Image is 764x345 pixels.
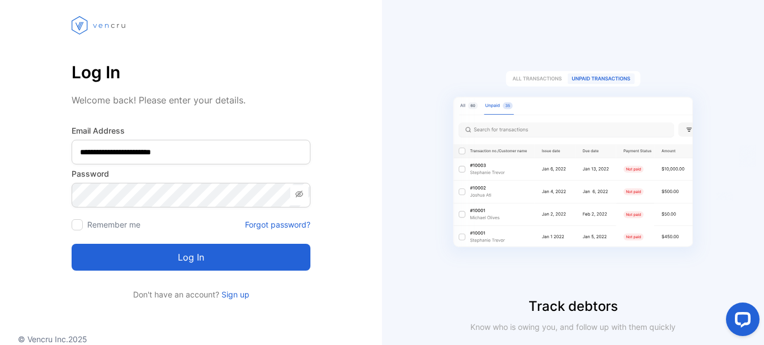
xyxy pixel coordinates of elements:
[245,219,310,230] a: Forgot password?
[717,298,764,345] iframe: LiveChat chat widget
[219,290,249,299] a: Sign up
[433,45,713,296] img: slider image
[72,168,310,179] label: Password
[87,220,140,229] label: Remember me
[72,244,310,271] button: Log in
[382,296,764,316] p: Track debtors
[466,321,681,333] p: Know who is owing you, and follow up with them quickly
[72,93,310,107] p: Welcome back! Please enter your details.
[72,59,310,86] p: Log In
[72,289,310,300] p: Don't have an account?
[72,125,310,136] label: Email Address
